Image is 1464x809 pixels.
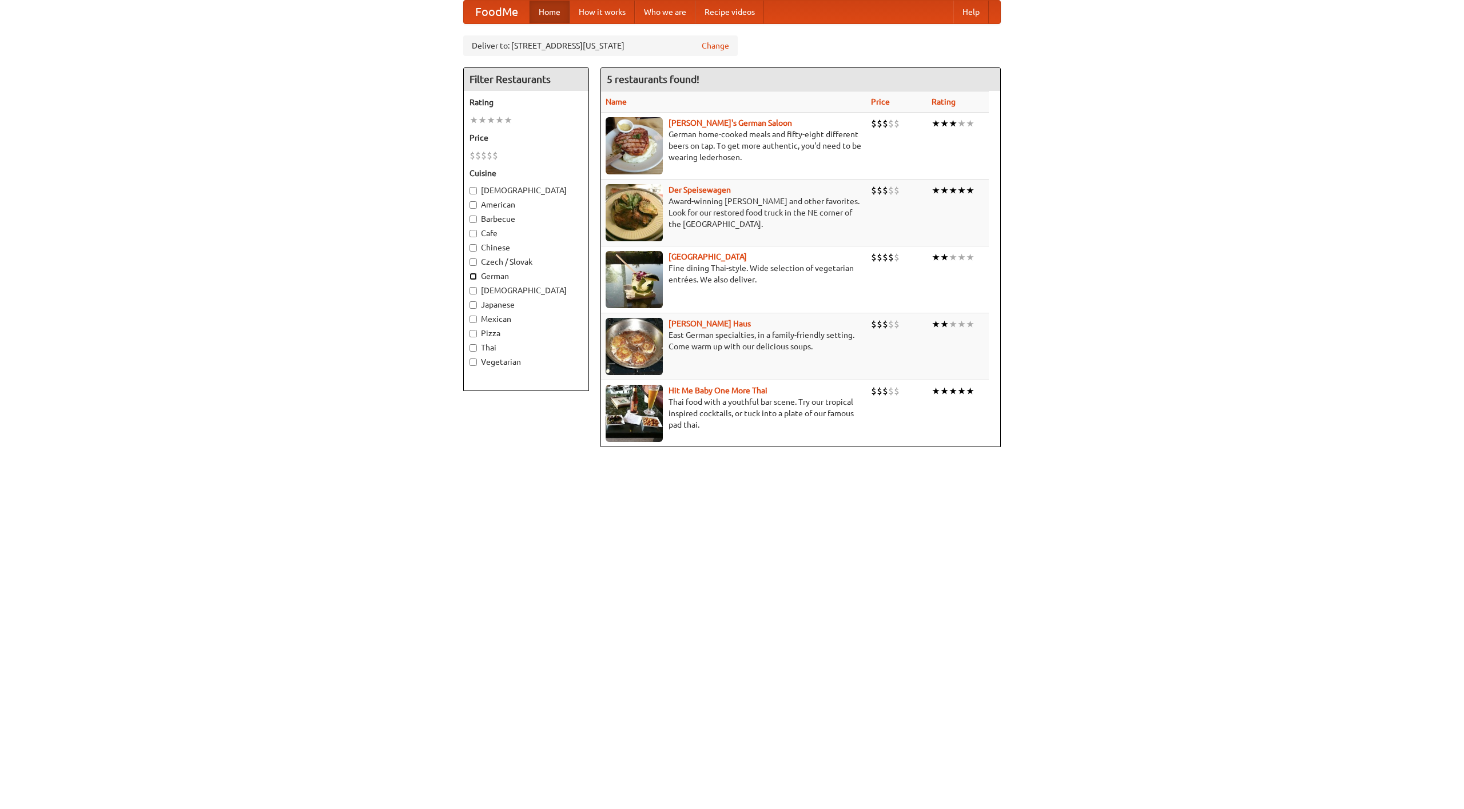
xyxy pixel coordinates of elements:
li: $ [882,385,888,397]
ng-pluralize: 5 restaurants found! [607,74,699,85]
input: Czech / Slovak [470,258,477,266]
label: Barbecue [470,213,583,225]
li: ★ [940,117,949,130]
a: [GEOGRAPHIC_DATA] [669,252,747,261]
label: Thai [470,342,583,353]
li: ★ [957,385,966,397]
a: Change [702,40,729,51]
li: ★ [949,184,957,197]
li: ★ [932,117,940,130]
li: $ [871,184,877,197]
label: [DEMOGRAPHIC_DATA] [470,285,583,296]
input: Thai [470,344,477,352]
a: Home [530,1,570,23]
li: $ [882,184,888,197]
a: Rating [932,97,956,106]
label: [DEMOGRAPHIC_DATA] [470,185,583,196]
li: ★ [957,318,966,330]
li: ★ [949,251,957,264]
li: $ [888,251,894,264]
li: $ [470,149,475,162]
a: [PERSON_NAME] Haus [669,319,751,328]
li: ★ [940,251,949,264]
li: $ [894,184,900,197]
li: ★ [966,385,974,397]
li: $ [888,184,894,197]
li: ★ [966,251,974,264]
input: American [470,201,477,209]
li: $ [888,385,894,397]
input: Chinese [470,244,477,252]
li: ★ [966,184,974,197]
li: $ [871,251,877,264]
label: Vegetarian [470,356,583,368]
li: ★ [957,184,966,197]
input: Vegetarian [470,358,477,366]
label: Pizza [470,328,583,339]
p: Fine dining Thai-style. Wide selection of vegetarian entrées. We also deliver. [606,262,862,285]
li: $ [492,149,498,162]
div: Deliver to: [STREET_ADDRESS][US_STATE] [463,35,738,56]
input: Barbecue [470,216,477,223]
li: $ [475,149,481,162]
a: FoodMe [464,1,530,23]
p: East German specialties, in a family-friendly setting. Come warm up with our delicious soups. [606,329,862,352]
li: $ [894,385,900,397]
p: Award-winning [PERSON_NAME] and other favorites. Look for our restored food truck in the NE corne... [606,196,862,230]
li: ★ [966,117,974,130]
li: $ [882,251,888,264]
label: Chinese [470,242,583,253]
label: American [470,199,583,210]
img: babythai.jpg [606,385,663,442]
a: Help [953,1,989,23]
input: Japanese [470,301,477,309]
li: $ [894,251,900,264]
li: $ [888,117,894,130]
img: esthers.jpg [606,117,663,174]
li: $ [877,184,882,197]
p: Thai food with a youthful bar scene. Try our tropical inspired cocktails, or tuck into a plate of... [606,396,862,431]
img: kohlhaus.jpg [606,318,663,375]
a: Price [871,97,890,106]
li: $ [894,318,900,330]
input: [DEMOGRAPHIC_DATA] [470,287,477,294]
input: Cafe [470,230,477,237]
a: [PERSON_NAME]'s German Saloon [669,118,792,127]
li: ★ [940,385,949,397]
li: ★ [949,385,957,397]
input: German [470,273,477,280]
h5: Price [470,132,583,144]
li: ★ [932,318,940,330]
li: $ [487,149,492,162]
li: $ [894,117,900,130]
input: [DEMOGRAPHIC_DATA] [470,187,477,194]
h5: Rating [470,97,583,108]
li: ★ [949,318,957,330]
li: ★ [957,117,966,130]
label: German [470,270,583,282]
img: satay.jpg [606,251,663,308]
a: Recipe videos [695,1,764,23]
li: $ [877,385,882,397]
li: ★ [957,251,966,264]
input: Mexican [470,316,477,323]
li: $ [871,117,877,130]
li: ★ [487,114,495,126]
input: Pizza [470,330,477,337]
p: German home-cooked meals and fifty-eight different beers on tap. To get more authentic, you'd nee... [606,129,862,163]
label: Mexican [470,313,583,325]
li: ★ [504,114,512,126]
a: Name [606,97,627,106]
li: $ [871,385,877,397]
a: Der Speisewagen [669,185,731,194]
a: Hit Me Baby One More Thai [669,386,767,395]
li: ★ [470,114,478,126]
li: ★ [932,184,940,197]
label: Japanese [470,299,583,310]
h4: Filter Restaurants [464,68,588,91]
li: ★ [940,184,949,197]
li: $ [882,318,888,330]
li: $ [877,251,882,264]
